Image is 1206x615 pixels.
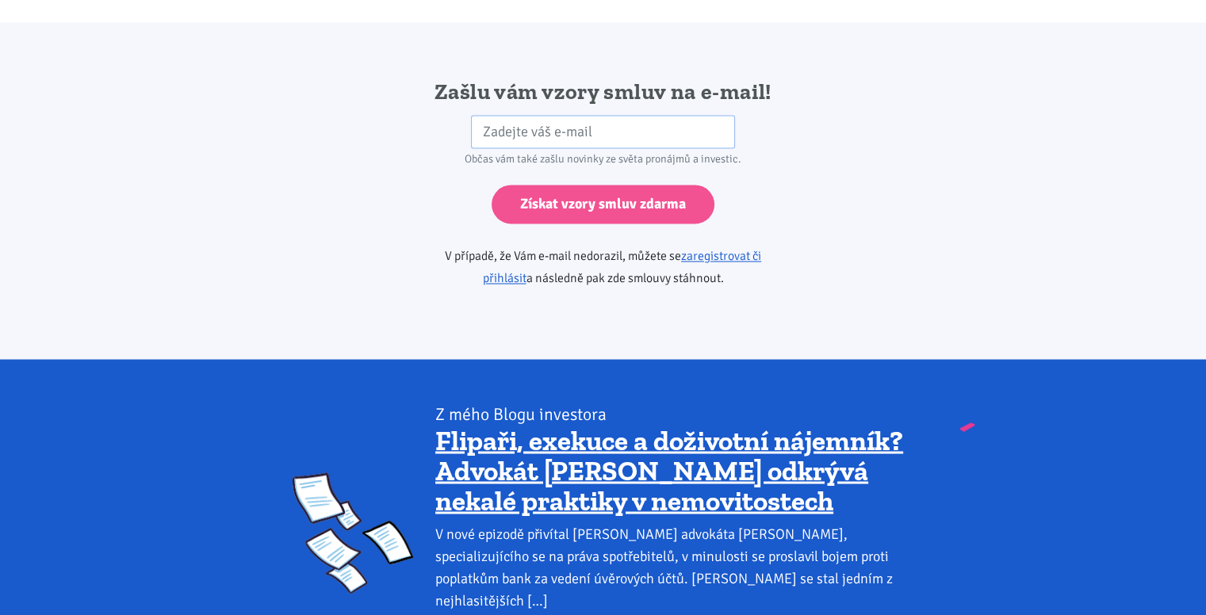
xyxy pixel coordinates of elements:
[400,245,806,289] p: V případě, že Vám e-mail nedorazil, můžete se a následně pak zde smlouvy stáhnout.
[435,522,913,611] div: V nové epizodě přivítal [PERSON_NAME] advokáta [PERSON_NAME], specializujícího se na práva spotře...
[435,403,913,425] div: Z mého Blogu investora
[435,423,903,517] a: Flipaři, exekuce a doživotní nájemník? Advokát [PERSON_NAME] odkrývá nekalé praktiky v nemovitostech
[400,78,806,106] h2: Zašlu vám vzory smluv na e-mail!
[492,185,714,223] input: Získat vzory smluv zdarma
[471,115,735,149] input: Zadejte váš e-mail
[400,148,806,170] div: Občas vám také zašlu novinky ze světa pronájmů a investic.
